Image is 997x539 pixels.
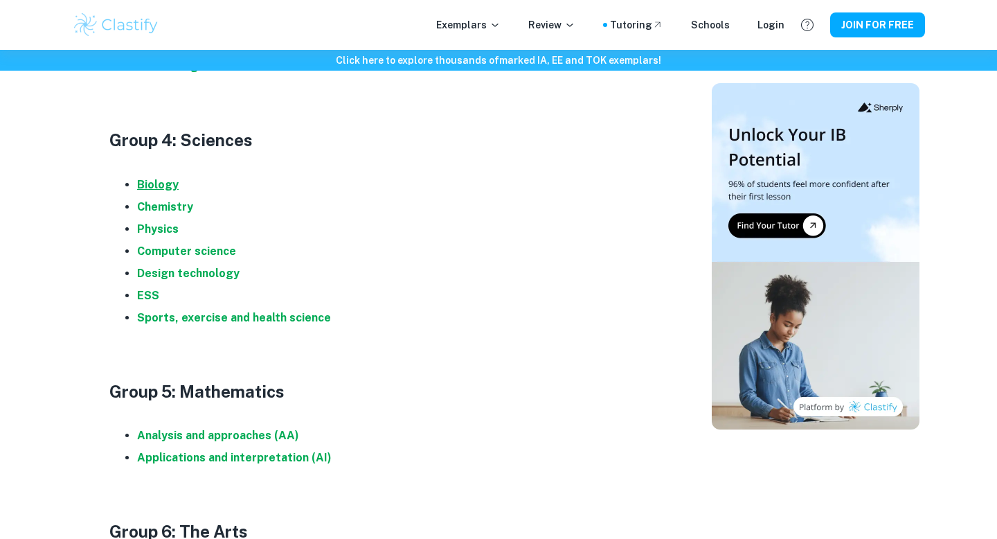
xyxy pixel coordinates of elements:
[757,17,784,33] a: Login
[137,245,236,258] a: Computer science
[137,222,179,236] a: Physics
[691,17,730,33] a: Schools
[109,127,663,152] h3: Group 4: Sciences
[137,311,331,324] a: Sports, exercise and health science
[137,178,179,191] a: Biology
[3,53,994,68] h6: Click here to explore thousands of marked IA, EE and TOK exemplars !
[137,267,240,280] a: Design technology
[528,17,575,33] p: Review
[109,379,663,404] h3: Group 5: Mathematics
[137,289,159,302] a: ESS
[72,11,160,39] img: Clastify logo
[830,12,925,37] button: JOIN FOR FREE
[796,13,819,37] button: Help and Feedback
[137,200,193,213] a: Chemistry
[436,17,501,33] p: Exemplars
[610,17,663,33] a: Tutoring
[137,451,332,464] a: Applications and interpretation (AI)
[137,429,299,442] a: Analysis and approaches (AA)
[712,83,919,430] img: Thumbnail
